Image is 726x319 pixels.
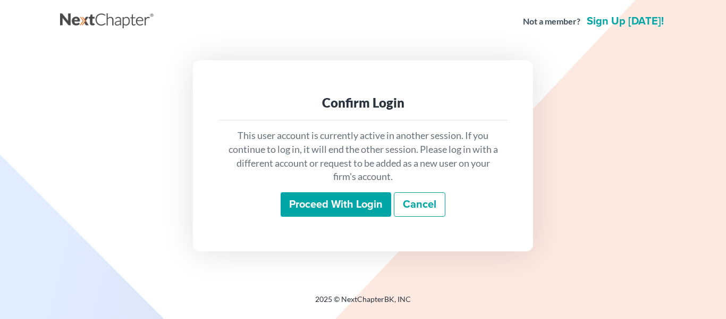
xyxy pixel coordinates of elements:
[227,94,499,111] div: Confirm Login
[523,15,580,28] strong: Not a member?
[394,192,445,217] a: Cancel
[60,294,666,313] div: 2025 © NextChapterBK, INC
[227,129,499,184] p: This user account is currently active in another session. If you continue to log in, it will end ...
[585,16,666,27] a: Sign up [DATE]!
[281,192,391,217] input: Proceed with login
